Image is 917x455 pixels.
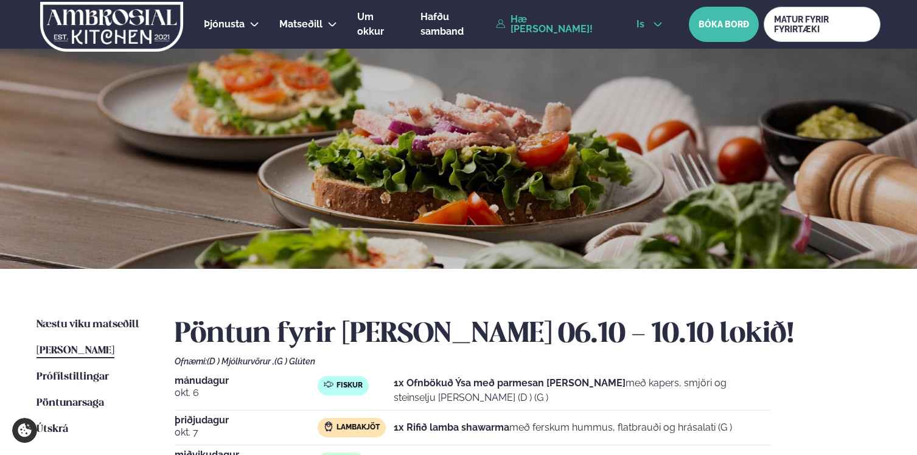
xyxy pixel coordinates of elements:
[420,11,464,37] span: Hafðu samband
[175,425,318,440] span: okt. 7
[394,376,771,405] p: með kapers, smjöri og steinselju [PERSON_NAME] (D ) (G )
[324,422,333,431] img: Lamb.svg
[37,372,109,382] span: Prófílstillingar
[37,424,68,434] span: Útskrá
[336,381,363,391] span: Fiskur
[37,319,139,330] span: Næstu viku matseðill
[764,7,880,42] a: MATUR FYRIR FYRIRTÆKI
[357,11,384,37] span: Um okkur
[357,10,400,39] a: Um okkur
[279,18,323,30] span: Matseðill
[394,377,626,389] strong: 1x Ofnbökuð Ýsa með parmesan [PERSON_NAME]
[12,418,37,443] a: Cookie settings
[37,398,104,408] span: Pöntunarsaga
[274,356,315,366] span: (G ) Glúten
[37,396,104,411] a: Pöntunarsaga
[175,415,318,425] span: þriðjudagur
[37,370,109,384] a: Prófílstillingar
[627,19,672,29] button: is
[394,420,732,435] p: með ferskum hummus, flatbrauði og hrásalati (G )
[324,380,333,389] img: fish.svg
[689,7,759,42] button: BÓKA BORÐ
[636,19,648,29] span: is
[37,422,68,437] a: Útskrá
[37,344,114,358] a: [PERSON_NAME]
[204,18,245,30] span: Þjónusta
[37,346,114,356] span: [PERSON_NAME]
[496,15,608,34] a: Hæ [PERSON_NAME]!
[175,376,318,386] span: mánudagur
[204,17,245,32] a: Þjónusta
[336,423,380,432] span: Lambakjöt
[420,10,490,39] a: Hafðu samband
[207,356,274,366] span: (D ) Mjólkurvörur ,
[175,356,880,366] div: Ofnæmi:
[39,2,184,52] img: logo
[279,17,323,32] a: Matseðill
[175,386,318,400] span: okt. 6
[37,318,139,332] a: Næstu viku matseðill
[175,318,880,352] h2: Pöntun fyrir [PERSON_NAME] 06.10 - 10.10 lokið!
[394,422,509,433] strong: 1x Rifið lamba shawarma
